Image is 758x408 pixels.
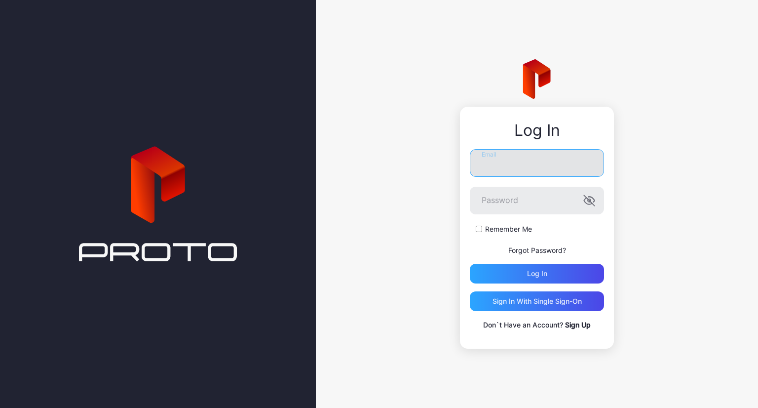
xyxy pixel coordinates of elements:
input: Password [470,187,604,214]
button: Password [583,195,595,206]
button: Sign in With Single Sign-On [470,291,604,311]
p: Don`t Have an Account? [470,319,604,331]
input: Email [470,149,604,177]
label: Remember Me [485,224,532,234]
div: Log In [470,122,604,139]
a: Sign Up [565,321,591,329]
a: Forgot Password? [508,246,566,254]
button: Log in [470,264,604,284]
div: Log in [527,270,547,278]
div: Sign in With Single Sign-On [493,297,582,305]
